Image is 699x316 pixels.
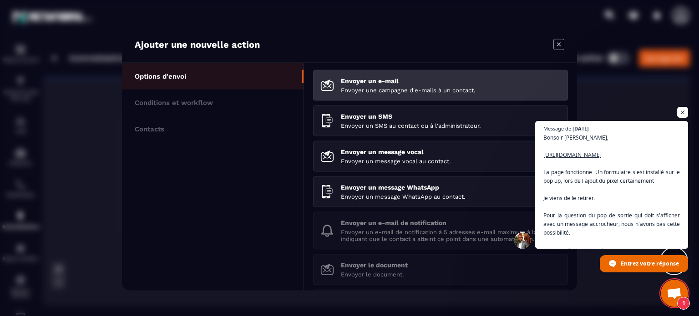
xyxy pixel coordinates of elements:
img: sendWhatsappMessage.svg [320,185,334,198]
p: Conditions et workflow [135,98,213,106]
p: Envoyer un message vocal [341,148,561,155]
img: sendVoiceMessage.svg [320,149,334,163]
span: [DATE] [572,126,589,131]
span: 1 [677,297,690,310]
p: Envoyer un e-mail de notification [341,219,561,226]
img: sendDocument.svg [320,262,334,276]
p: Envoyer un message WhatsApp au contact. [341,193,561,200]
p: Contacts [135,125,164,133]
p: Envoyer un message vocal au contact. [341,157,561,164]
p: Envoyer un e-mail [341,77,561,84]
span: Message de [543,126,571,131]
p: Envoyer un SMS [341,112,561,120]
div: Ouvrir le chat [661,280,688,307]
p: Envoyer un SMS au contact ou à l'administrateur. [341,122,561,129]
span: Bonsoir [PERSON_NAME], La page fonctionne. Un formulaire s'est installé sur le pop up, lors de l'... [543,133,680,280]
p: Options d'envoi [135,72,186,80]
p: Envoyer le document. [341,271,561,277]
p: Envoyer un message WhatsApp [341,183,561,191]
img: sendEmail.svg [320,78,334,92]
p: Ajouter une nouvelle action [135,39,260,50]
span: Entrez votre réponse [621,256,679,271]
p: Envoyer un e-mail de notification à 5 adresses e-mail maximum à la fois indiquant que le contact ... [341,228,561,242]
p: Envoyer une campagne d'e-mails à un contact. [341,86,561,93]
img: sendSms.svg [320,114,334,127]
p: Envoyer le document [341,261,561,268]
img: bell.svg [320,224,334,237]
